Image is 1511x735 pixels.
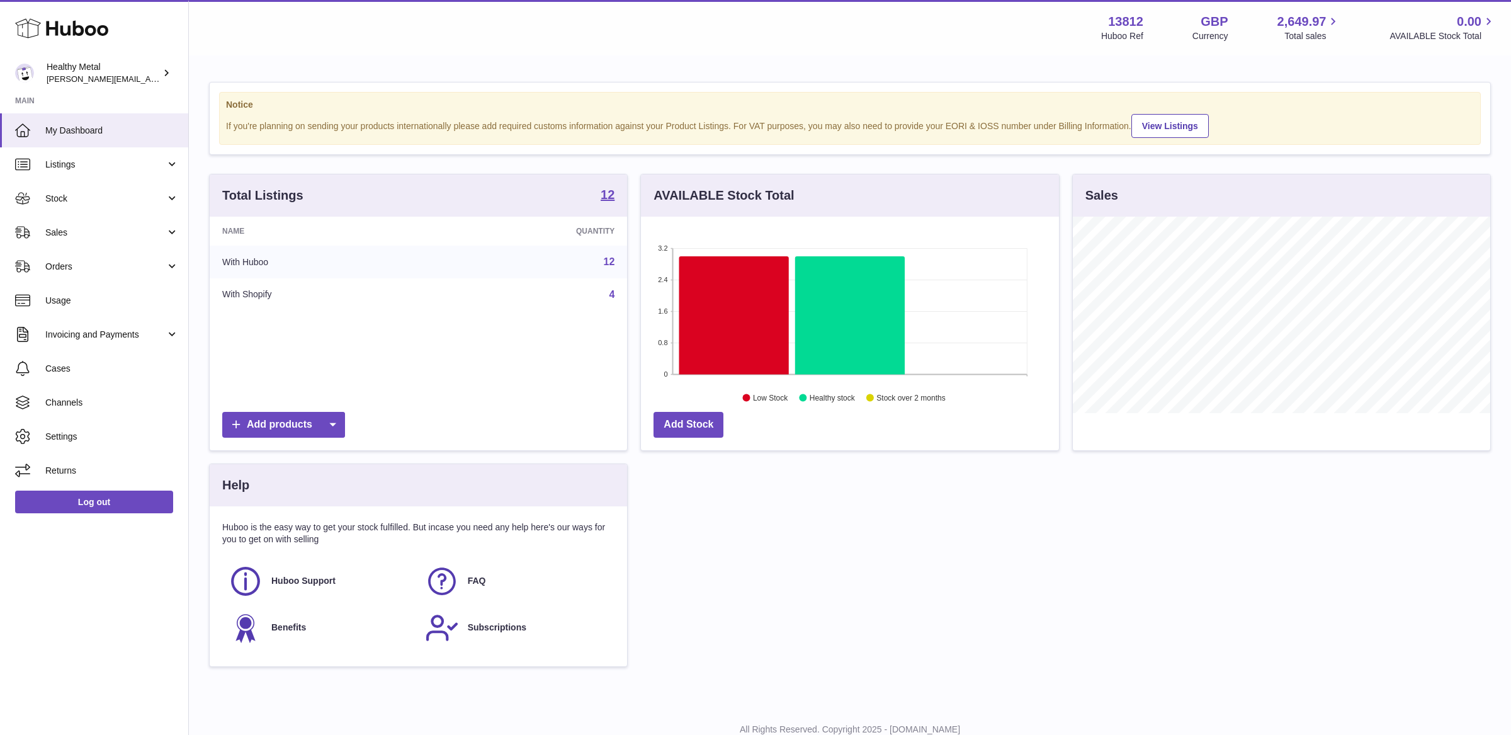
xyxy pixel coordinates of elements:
span: Benefits [271,622,306,634]
a: Benefits [229,611,412,645]
p: Huboo is the easy way to get your stock fulfilled. But incase you need any help here's our ways f... [222,521,614,545]
div: Healthy Metal [47,61,160,85]
h3: AVAILABLE Stock Total [654,187,794,204]
span: 2,649.97 [1277,13,1327,30]
a: 12 [604,256,615,267]
div: Currency [1192,30,1228,42]
span: FAQ [468,575,486,587]
h3: Help [222,477,249,494]
text: Low Stock [753,394,788,402]
strong: Notice [226,99,1474,111]
h3: Sales [1085,187,1118,204]
a: Add Stock [654,412,723,438]
td: With Shopify [210,278,435,311]
span: Listings [45,159,166,171]
span: Sales [45,227,166,239]
span: Channels [45,397,179,409]
img: jose@healthy-metal.com [15,64,34,83]
a: Log out [15,491,173,513]
strong: 12 [601,188,614,201]
strong: GBP [1201,13,1228,30]
a: FAQ [425,564,609,598]
td: With Huboo [210,246,435,278]
h3: Total Listings [222,187,303,204]
a: Add products [222,412,345,438]
span: Usage [45,295,179,307]
span: Settings [45,431,179,443]
text: Stock over 2 months [877,394,946,402]
text: 0.8 [659,339,668,346]
span: [PERSON_NAME][EMAIL_ADDRESS][DOMAIN_NAME] [47,74,252,84]
th: Quantity [435,217,628,246]
th: Name [210,217,435,246]
text: Healthy stock [810,394,856,402]
span: AVAILABLE Stock Total [1389,30,1496,42]
span: Stock [45,193,166,205]
a: 4 [609,289,614,300]
span: Subscriptions [468,622,526,634]
a: 2,649.97 Total sales [1277,13,1341,42]
span: Returns [45,465,179,477]
a: View Listings [1131,114,1209,138]
text: 0 [664,370,668,378]
span: Huboo Support [271,575,336,587]
span: 0.00 [1457,13,1481,30]
span: Total sales [1284,30,1340,42]
text: 3.2 [659,244,668,252]
span: My Dashboard [45,125,179,137]
span: Invoicing and Payments [45,329,166,341]
a: 0.00 AVAILABLE Stock Total [1389,13,1496,42]
span: Orders [45,261,166,273]
a: Huboo Support [229,564,412,598]
div: Huboo Ref [1101,30,1143,42]
span: Cases [45,363,179,375]
div: If you're planning on sending your products internationally please add required customs informati... [226,112,1474,138]
a: 12 [601,188,614,203]
strong: 13812 [1108,13,1143,30]
text: 1.6 [659,307,668,315]
text: 2.4 [659,276,668,283]
a: Subscriptions [425,611,609,645]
